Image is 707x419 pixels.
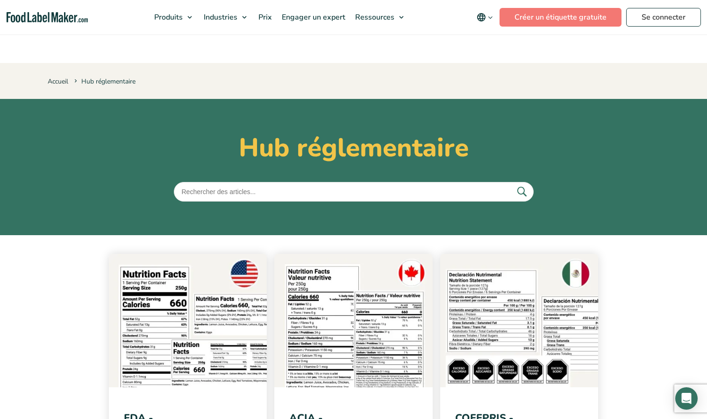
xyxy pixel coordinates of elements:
h1: Hub réglementaire [48,133,660,163]
span: Engager un expert [279,12,346,22]
span: Ressources [352,12,395,22]
input: Rechercher des articles... [174,182,534,202]
span: Industries [201,12,238,22]
span: Prix [256,12,273,22]
div: Open Intercom Messenger [675,387,698,410]
a: Créer un étiquette gratuite [500,8,621,27]
a: Accueil [48,77,68,86]
span: Hub réglementaire [72,77,136,86]
span: Produits [151,12,184,22]
a: Se connecter [626,8,701,27]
